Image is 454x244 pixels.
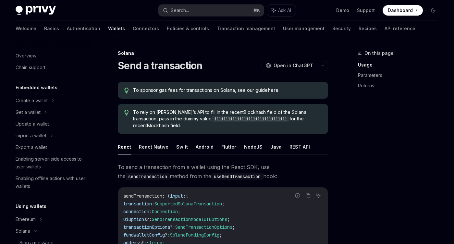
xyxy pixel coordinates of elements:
a: Security [332,21,351,36]
span: SolanaFundingConfig [170,232,219,238]
h5: Using wallets [16,202,46,210]
a: Welcome [16,21,36,36]
span: Connection [152,209,178,214]
span: To sponsor gas fees for transactions on Solana, see our guide . [133,87,322,93]
span: ?: [165,232,170,238]
a: API reference [385,21,415,36]
span: To send a transaction from a wallet using the React SDK, use the method from the hook: [118,163,328,181]
a: Usage [358,60,444,70]
button: Ask AI [314,191,323,200]
button: Swift [176,139,188,154]
code: 11111111111111111111111111111111 [212,116,289,122]
a: Wallets [108,21,125,36]
button: Toggle dark mode [428,5,438,16]
a: Demo [336,7,349,14]
a: Overview [10,50,93,62]
code: sendTransaction [126,173,170,180]
button: React [118,139,131,154]
a: Connectors [133,21,159,36]
a: Parameters [358,70,444,80]
button: Java [270,139,282,154]
a: Update a wallet [10,118,93,130]
div: Ethereum [16,215,36,223]
a: Transaction management [217,21,275,36]
div: Search... [171,6,189,14]
span: ; [222,201,225,207]
h5: Embedded wallets [16,84,57,91]
span: transactionOptions [123,224,170,230]
div: Enabling server-side access to user wallets [16,155,90,171]
span: On this page [364,49,394,57]
a: Policies & controls [167,21,209,36]
span: ⌘ K [253,8,260,13]
span: sendTransaction [123,193,162,199]
span: : [149,209,152,214]
div: Enabling offline actions with user wallets [16,175,90,190]
svg: Tip [124,110,129,116]
a: Support [357,7,375,14]
span: Open in ChatGPT [274,62,313,69]
a: Export a wallet [10,141,93,153]
button: Report incorrect code [293,191,302,200]
span: SendTransactionModalUIOptions [152,216,227,222]
button: React Native [139,139,168,154]
svg: Tip [124,88,129,93]
span: : [152,201,154,207]
span: Dashboard [388,7,413,14]
button: Ask AI [267,5,296,16]
span: ; [219,232,222,238]
code: useSendTransaction [211,173,263,180]
span: ?: [170,224,175,230]
a: User management [283,21,325,36]
span: ?: [147,216,152,222]
button: Search...⌘K [158,5,264,16]
img: dark logo [16,6,56,15]
h1: Send a transaction [118,60,202,71]
button: REST API [289,139,310,154]
div: Solana [16,227,30,235]
span: Ask AI [278,7,291,14]
button: Android [196,139,214,154]
a: Enabling server-side access to user wallets [10,153,93,173]
span: ; [178,209,180,214]
a: Basics [44,21,59,36]
button: Open in ChatGPT [262,60,317,71]
span: { [186,193,188,199]
a: Recipes [359,21,377,36]
span: : [183,193,186,199]
a: here [268,87,278,93]
div: Overview [16,52,36,60]
span: : ( [162,193,170,199]
span: ; [232,224,235,230]
span: To rely on [PERSON_NAME]’s API to fill in the recentBlockhash field of the Solana transaction, pa... [133,109,322,129]
span: SupportedSolanaTransaction [154,201,222,207]
a: Enabling offline actions with user wallets [10,173,93,192]
span: uiOptions [123,216,147,222]
a: Chain support [10,62,93,73]
div: Get a wallet [16,108,41,116]
div: Solana [118,50,328,56]
div: Update a wallet [16,120,49,128]
div: Create a wallet [16,97,48,104]
button: Flutter [221,139,236,154]
div: Export a wallet [16,143,47,151]
button: Copy the contents from the code block [304,191,312,200]
span: transaction [123,201,152,207]
span: fundWalletConfig [123,232,165,238]
a: Dashboard [383,5,423,16]
div: Import a wallet [16,132,46,140]
a: Authentication [67,21,100,36]
a: Returns [358,80,444,91]
span: connection [123,209,149,214]
span: input [170,193,183,199]
button: NodeJS [244,139,263,154]
div: Chain support [16,64,45,71]
span: ; [227,216,230,222]
span: SendTransactionOptions [175,224,232,230]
